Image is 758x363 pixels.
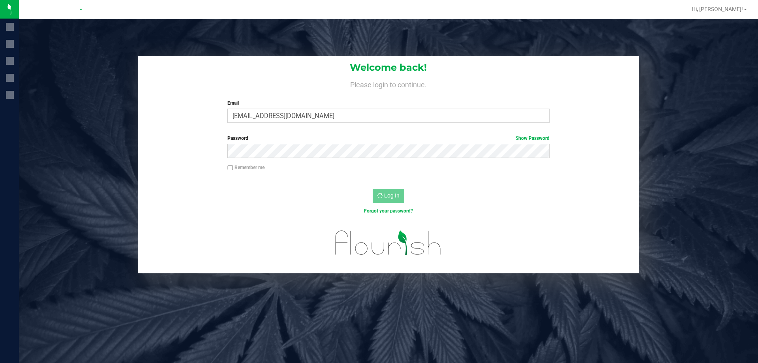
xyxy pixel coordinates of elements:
[138,62,639,73] h1: Welcome back!
[326,223,451,263] img: flourish_logo.svg
[227,135,248,141] span: Password
[138,79,639,88] h4: Please login to continue.
[227,100,549,107] label: Email
[516,135,550,141] a: Show Password
[364,208,413,214] a: Forgot your password?
[692,6,743,12] span: Hi, [PERSON_NAME]!
[373,189,404,203] button: Log In
[227,164,265,171] label: Remember me
[227,165,233,171] input: Remember me
[384,192,400,199] span: Log In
